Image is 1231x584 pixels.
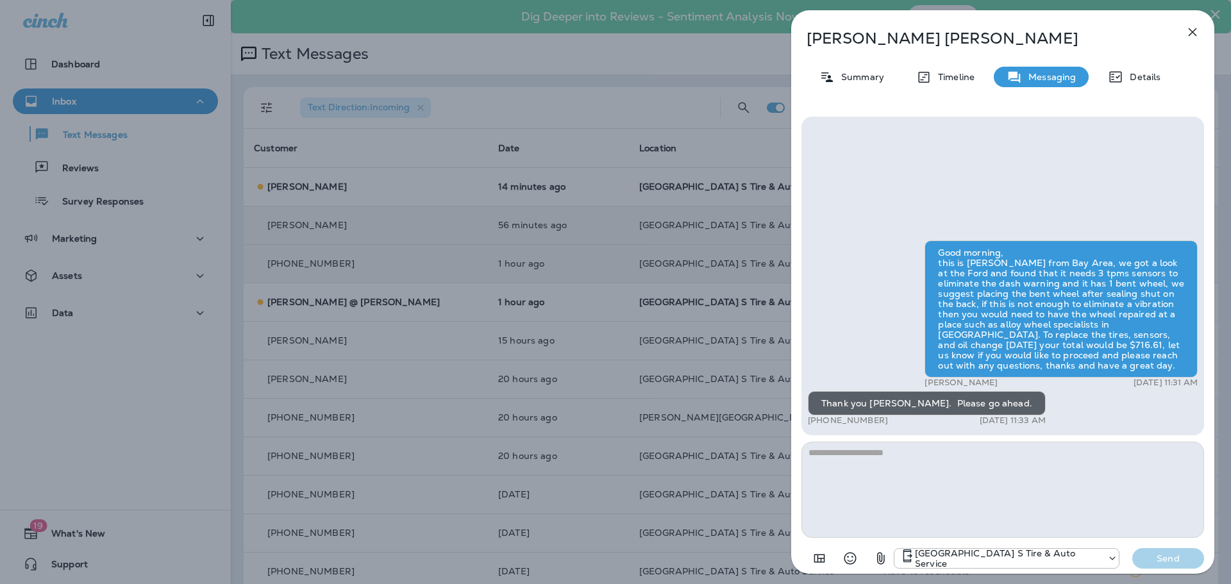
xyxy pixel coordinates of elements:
button: Add in a premade template [807,546,832,571]
p: [DATE] 11:33 AM [980,415,1046,426]
p: [PERSON_NAME] [925,378,998,388]
p: Timeline [932,72,975,82]
div: Good morning, this is [PERSON_NAME] from Bay Area, we got a look at the Ford and found that it ne... [925,240,1198,378]
p: Details [1123,72,1160,82]
div: +1 (410) 901-2418 [894,548,1119,569]
p: [DATE] 11:31 AM [1134,378,1198,388]
div: Thank you [PERSON_NAME]. Please go ahead. [808,391,1046,415]
p: Messaging [1022,72,1076,82]
button: Select an emoji [837,546,863,571]
p: [PHONE_NUMBER] [808,415,888,426]
p: Summary [835,72,884,82]
p: [GEOGRAPHIC_DATA] S Tire & Auto Service [915,548,1101,569]
p: [PERSON_NAME] [PERSON_NAME] [807,29,1157,47]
